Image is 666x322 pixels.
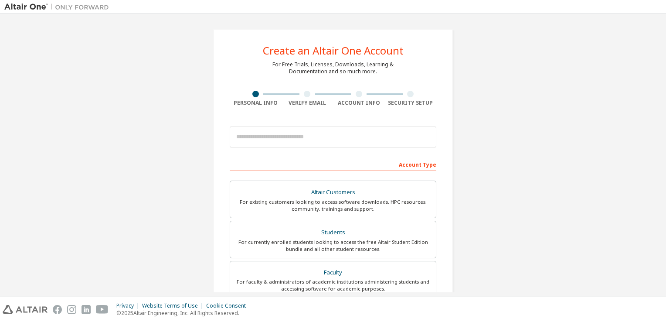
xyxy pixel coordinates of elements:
[82,305,91,314] img: linkedin.svg
[142,302,206,309] div: Website Terms of Use
[235,239,431,253] div: For currently enrolled students looking to access the free Altair Student Edition bundle and all ...
[235,199,431,212] div: For existing customers looking to access software downloads, HPC resources, community, trainings ...
[67,305,76,314] img: instagram.svg
[116,309,251,317] p: © 2025 Altair Engineering, Inc. All Rights Reserved.
[230,99,282,106] div: Personal Info
[3,305,48,314] img: altair_logo.svg
[282,99,333,106] div: Verify Email
[235,278,431,292] div: For faculty & administrators of academic institutions administering students and accessing softwa...
[333,99,385,106] div: Account Info
[385,99,437,106] div: Security Setup
[96,305,109,314] img: youtube.svg
[235,186,431,199] div: Altair Customers
[235,267,431,279] div: Faculty
[263,45,404,56] div: Create an Altair One Account
[53,305,62,314] img: facebook.svg
[272,61,394,75] div: For Free Trials, Licenses, Downloads, Learning & Documentation and so much more.
[206,302,251,309] div: Cookie Consent
[116,302,142,309] div: Privacy
[230,157,436,171] div: Account Type
[4,3,113,11] img: Altair One
[235,226,431,239] div: Students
